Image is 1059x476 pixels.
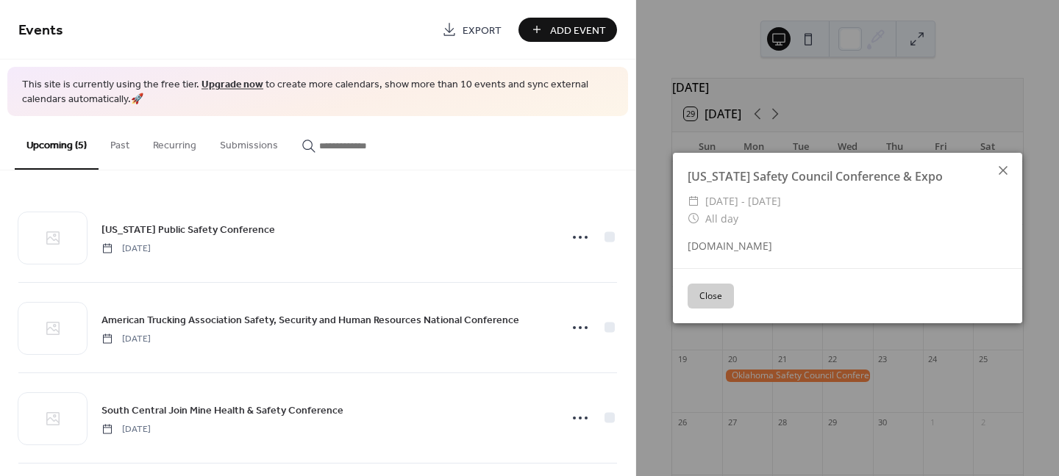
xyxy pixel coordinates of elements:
[22,78,613,107] span: This site is currently using the free tier. to create more calendars, show more than 10 events an...
[688,210,699,228] div: ​
[518,18,617,42] button: Add Event
[202,75,263,95] a: Upgrade now
[99,116,141,168] button: Past
[101,242,151,255] span: [DATE]
[673,238,1022,253] div: [DOMAIN_NAME]
[688,284,734,309] button: Close
[673,167,1022,185] div: [US_STATE] Safety Council Conference & Expo
[101,332,151,345] span: [DATE]
[101,222,275,237] span: [US_STATE] Public Safety Conference
[431,18,513,42] a: Export
[688,192,699,210] div: ​
[101,312,519,328] span: American Trucking Association Safety, Security and Human Resources National Conference
[101,221,275,238] a: [US_STATE] Public Safety Conference
[101,403,343,418] span: South Central Join Mine Health & Safety Conference
[463,23,502,38] span: Export
[101,311,519,328] a: American Trucking Association Safety, Security and Human Resources National Conference
[141,116,208,168] button: Recurring
[101,422,151,436] span: [DATE]
[208,116,290,168] button: Submissions
[705,192,781,210] span: [DATE] - [DATE]
[15,116,99,170] button: Upcoming (5)
[101,402,343,419] a: South Central Join Mine Health & Safety Conference
[550,23,606,38] span: Add Event
[18,16,63,45] span: Events
[705,210,738,228] span: All day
